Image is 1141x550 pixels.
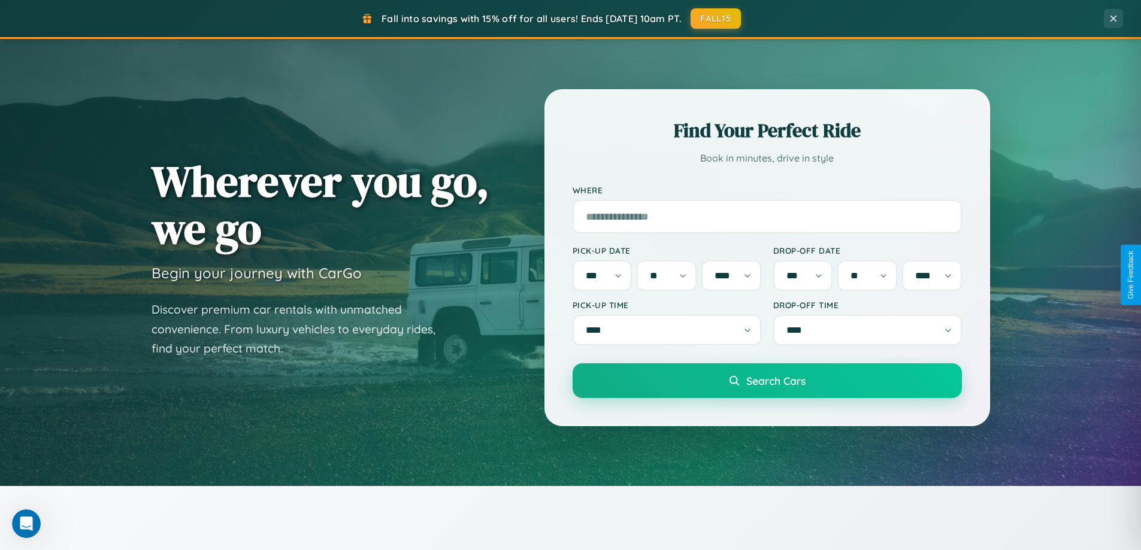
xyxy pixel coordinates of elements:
[573,300,761,310] label: Pick-up Time
[691,8,741,29] button: FALL15
[573,117,962,144] h2: Find Your Perfect Ride
[573,185,962,195] label: Where
[152,157,489,252] h1: Wherever you go, we go
[573,245,761,256] label: Pick-up Date
[152,264,362,282] h3: Begin your journey with CarGo
[573,363,962,398] button: Search Cars
[382,13,682,25] span: Fall into savings with 15% off for all users! Ends [DATE] 10am PT.
[12,509,41,538] iframe: Intercom live chat
[152,300,451,358] p: Discover premium car rentals with unmatched convenience. From luxury vehicles to everyday rides, ...
[746,374,806,387] span: Search Cars
[773,245,962,256] label: Drop-off Date
[573,150,962,167] p: Book in minutes, drive in style
[1127,251,1135,299] div: Give Feedback
[773,300,962,310] label: Drop-off Time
